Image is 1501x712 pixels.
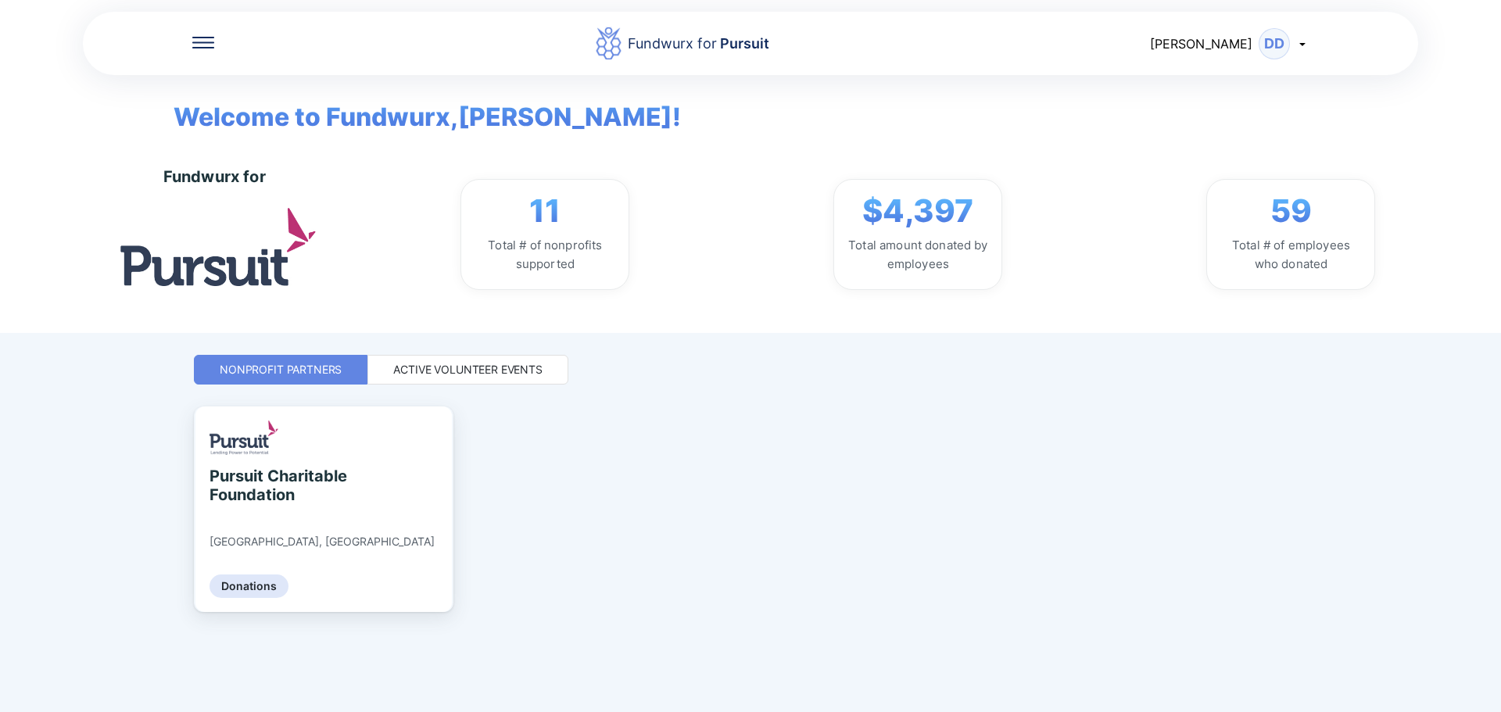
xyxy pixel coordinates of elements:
[862,192,973,230] span: $4,397
[529,192,561,230] span: 11
[1220,236,1362,274] div: Total # of employees who donated
[628,33,769,55] div: Fundwurx for
[210,467,353,504] div: Pursuit Charitable Foundation
[163,167,266,186] div: Fundwurx for
[1150,36,1252,52] span: [PERSON_NAME]
[1259,28,1290,59] div: DD
[210,535,435,549] div: [GEOGRAPHIC_DATA], [GEOGRAPHIC_DATA]
[1270,192,1312,230] span: 59
[210,574,288,598] div: Donations
[393,362,543,377] div: Active Volunteer Events
[717,35,769,52] span: Pursuit
[120,208,316,285] img: logo.jpg
[847,236,989,274] div: Total amount donated by employees
[474,236,616,274] div: Total # of nonprofits supported
[220,362,342,377] div: Nonprofit Partners
[150,75,681,136] span: Welcome to Fundwurx, [PERSON_NAME] !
